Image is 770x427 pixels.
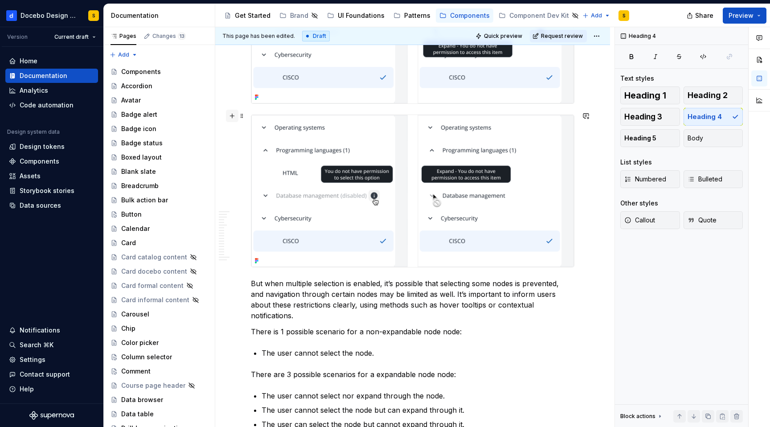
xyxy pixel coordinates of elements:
[29,411,74,420] svg: Supernova Logo
[121,67,161,76] div: Components
[251,369,574,380] p: There are 3 possible scenarios for a expandable node node:
[688,91,728,100] span: Heading 2
[262,348,574,358] p: The user cannot select the node.
[107,207,211,222] a: Button
[107,336,211,350] a: Color picker
[338,11,385,20] div: UI Foundations
[20,71,67,80] div: Documentation
[221,7,578,25] div: Page tree
[107,49,140,61] button: Add
[684,170,743,188] button: Bulleted
[121,110,157,119] div: Badge alert
[121,238,136,247] div: Card
[2,6,102,25] button: Docebo Design SystemS
[5,140,98,154] a: Design tokens
[107,236,211,250] a: Card
[20,201,61,210] div: Data sources
[623,12,626,19] div: S
[107,136,211,150] a: Badge status
[620,74,654,83] div: Text styles
[302,31,330,41] div: Draft
[121,395,163,404] div: Data browser
[5,353,98,367] a: Settings
[262,390,574,401] p: The user cannot select nor expand through the node.
[111,33,136,40] div: Pages
[5,382,98,396] button: Help
[20,157,59,166] div: Components
[436,8,493,23] a: Components
[620,170,680,188] button: Numbered
[121,181,159,190] div: Breadcrumb
[50,31,100,43] button: Current draft
[121,281,184,290] div: Card formal content
[107,378,211,393] a: Course page header
[121,310,149,319] div: Carousel
[251,115,574,267] img: a2d71230-1c2b-4be2-ab5f-c2bbddfecef7.png
[107,122,211,136] a: Badge icon
[20,370,70,379] div: Contact support
[121,196,168,205] div: Bulk action bar
[235,11,270,20] div: Get Started
[7,33,28,41] div: Version
[620,129,680,147] button: Heading 5
[107,250,211,264] a: Card catalog content
[107,150,211,164] a: Boxed layout
[684,129,743,147] button: Body
[620,410,664,423] div: Block actions
[620,413,655,420] div: Block actions
[262,405,574,415] p: The user cannot select the node but can expand through it.
[107,222,211,236] a: Calendar
[152,33,186,40] div: Changes
[484,33,522,40] span: Quick preview
[620,211,680,229] button: Callout
[251,278,574,321] p: But when multiple selection is enabled, it’s possible that selecting some nodes is prevented, and...
[7,128,60,135] div: Design system data
[121,167,156,176] div: Blank slate
[107,293,211,307] a: Card informal content
[107,407,211,421] a: Data table
[624,112,662,121] span: Heading 3
[20,355,45,364] div: Settings
[121,381,185,390] div: Course page header
[580,9,613,22] button: Add
[92,12,95,19] div: S
[107,93,211,107] a: Avatar
[121,296,189,304] div: Card informal content
[121,267,187,276] div: Card docebo content
[107,79,211,93] a: Accordion
[107,279,211,293] a: Card formal content
[390,8,434,23] a: Patterns
[107,107,211,122] a: Badge alert
[107,350,211,364] a: Column selector
[20,186,74,195] div: Storybook stories
[404,11,430,20] div: Patterns
[695,11,713,20] span: Share
[107,193,211,207] a: Bulk action bar
[495,8,582,23] a: Component Dev Kit
[222,33,295,40] span: This page has been edited.
[276,8,322,23] a: Brand
[5,338,98,352] button: Search ⌘K
[121,338,159,347] div: Color picker
[121,153,162,162] div: Boxed layout
[107,307,211,321] a: Carousel
[178,33,186,40] span: 13
[5,83,98,98] a: Analytics
[688,134,703,143] span: Body
[121,82,152,90] div: Accordion
[121,96,141,105] div: Avatar
[121,124,156,133] div: Badge icon
[121,367,151,376] div: Comment
[20,57,37,66] div: Home
[121,353,172,361] div: Column selector
[290,11,308,20] div: Brand
[121,139,163,148] div: Badge status
[251,326,574,337] p: There is 1 possible scenario for a non-expandable node node:
[450,11,490,20] div: Components
[684,211,743,229] button: Quote
[473,30,526,42] button: Quick preview
[107,364,211,378] a: Comment
[684,86,743,104] button: Heading 2
[620,86,680,104] button: Heading 1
